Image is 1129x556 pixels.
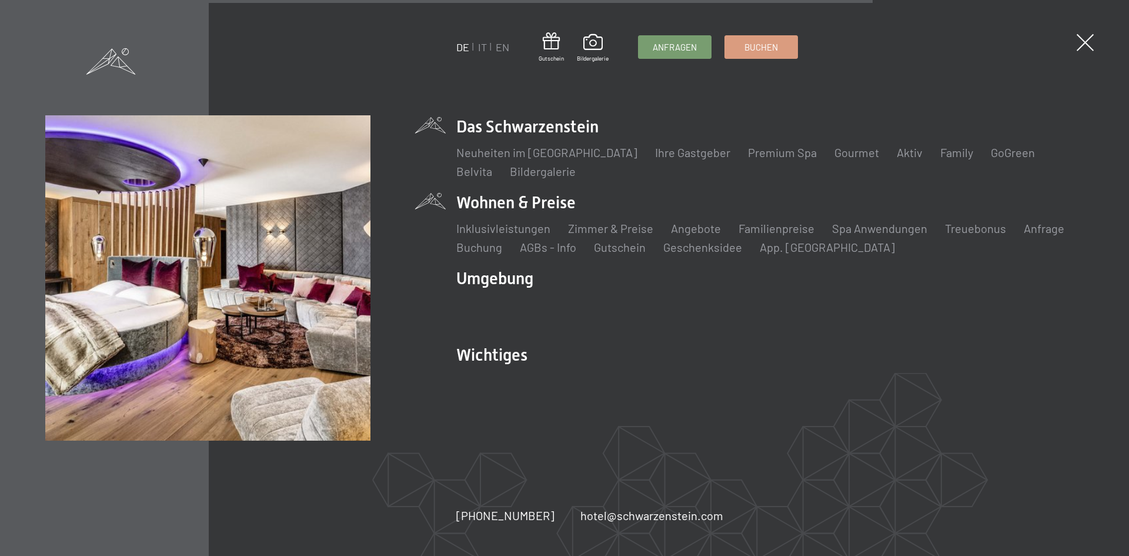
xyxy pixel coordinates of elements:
a: Bildergalerie [577,34,609,62]
a: Inklusivleistungen [456,221,550,235]
a: Gutschein [594,240,646,254]
a: Buchen [725,36,797,58]
span: Buchen [744,41,778,54]
a: Anfrage [1024,221,1064,235]
a: Anfragen [639,36,711,58]
a: hotel@schwarzenstein.com [580,507,723,524]
a: AGBs - Info [520,240,576,254]
a: GoGreen [991,145,1035,159]
a: Familienpreise [739,221,814,235]
span: Anfragen [653,41,697,54]
a: Ihre Gastgeber [655,145,730,159]
a: EN [496,41,509,54]
a: App. [GEOGRAPHIC_DATA] [760,240,895,254]
a: Bildergalerie [510,164,576,178]
a: Aktiv [897,145,923,159]
a: Spa Anwendungen [832,221,927,235]
span: Bildergalerie [577,54,609,62]
a: Treuebonus [945,221,1006,235]
a: Geschenksidee [663,240,742,254]
a: [PHONE_NUMBER] [456,507,555,524]
a: Gourmet [834,145,879,159]
a: DE [456,41,469,54]
a: Zimmer & Preise [568,221,653,235]
span: [PHONE_NUMBER] [456,508,555,522]
a: Buchung [456,240,502,254]
a: IT [478,41,487,54]
a: Family [940,145,973,159]
a: Premium Spa [748,145,817,159]
a: Neuheiten im [GEOGRAPHIC_DATA] [456,145,637,159]
a: Belvita [456,164,492,178]
span: Gutschein [539,54,564,62]
a: Gutschein [539,32,564,62]
a: Angebote [671,221,721,235]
